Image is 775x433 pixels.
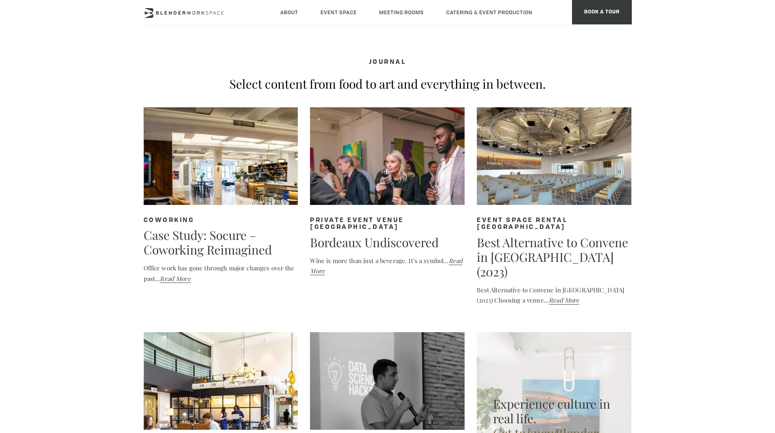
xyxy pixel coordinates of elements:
div: Coworking [144,217,298,224]
a: Read More [160,274,190,283]
p: Experience culture in real life. [493,396,615,426]
div: Private event venue [GEOGRAPHIC_DATA] [310,217,465,231]
h5: Journal [144,59,632,66]
p: Select content from food to art and everything in between. [144,76,632,91]
h5: Best Alternative to Convene in [GEOGRAPHIC_DATA] (2023) [477,235,631,279]
p: Wine is more than just a beverage. It’s a symbol... [310,256,465,276]
h5: Bordeaux Undiscovered [310,235,465,250]
a: Read More [549,296,579,305]
p: Office work has gone through major changes over the past... [144,263,298,284]
div: Event space rental [GEOGRAPHIC_DATA] [477,217,631,231]
p: Best Alternative to Convene in [GEOGRAPHIC_DATA] (2023) Choosing a venue... [477,285,631,306]
h5: Case Study: Socure – Coworking Reimagined [144,228,298,257]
